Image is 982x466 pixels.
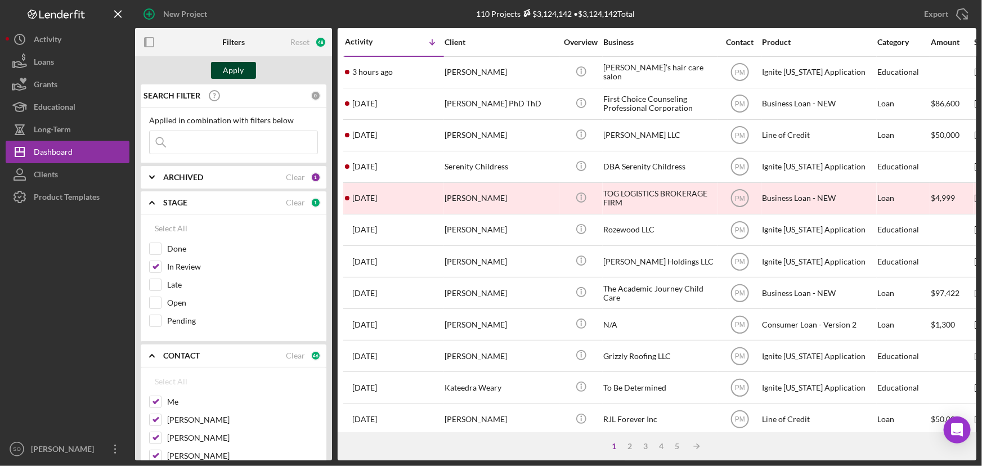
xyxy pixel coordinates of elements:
time: 2025-09-26 16:03 [352,162,377,171]
label: [PERSON_NAME] [167,414,318,425]
div: Reset [290,38,310,47]
text: PM [735,384,745,392]
button: SO[PERSON_NAME] [6,438,129,460]
div: Ignite [US_STATE] Application [762,373,875,402]
div: [PERSON_NAME] [445,310,557,339]
div: Product [762,38,875,47]
div: Overview [560,38,602,47]
div: To Be Determined [603,373,716,402]
button: Apply [211,62,256,79]
div: DBA Serenity Childress [603,152,716,182]
div: Amount [931,38,973,47]
time: 2025-09-26 23:04 [352,99,377,108]
div: 1 [311,198,321,208]
div: 0 [311,91,321,101]
div: Educational [877,373,930,402]
time: 2025-09-25 21:06 [352,257,377,266]
b: ARCHIVED [163,173,203,182]
div: Contact [719,38,761,47]
time: 2025-09-26 00:57 [352,194,377,203]
button: Long-Term [6,118,129,141]
div: Applied in combination with filters below [149,116,318,125]
time: 2025-09-25 21:23 [352,225,377,234]
div: [PERSON_NAME] [445,120,557,150]
div: Loan [877,183,930,213]
text: PM [735,195,745,203]
div: 5 [670,442,685,451]
label: Done [167,243,318,254]
text: SO [13,446,21,452]
div: Ignite [US_STATE] Application [762,215,875,245]
time: 2025-09-25 14:42 [352,415,377,424]
button: Select All [149,217,193,240]
label: In Review [167,261,318,272]
button: Export [913,3,976,25]
div: Clear [286,198,305,207]
div: [PERSON_NAME]’s hair care salon [603,57,716,87]
div: Loan [877,120,930,150]
button: New Project [135,3,218,25]
label: Me [167,396,318,407]
text: PM [735,258,745,266]
div: Kateedra Weary [445,373,557,402]
div: Loan [877,310,930,339]
text: PM [735,163,745,171]
div: Long-Term [34,118,71,144]
div: [PERSON_NAME] [28,438,101,463]
div: 2 [622,442,638,451]
div: [PERSON_NAME] [445,215,557,245]
div: Loan [877,278,930,308]
div: 4 [654,442,670,451]
div: Loan [877,405,930,434]
div: Line of Credit [762,405,875,434]
div: Activity [34,28,61,53]
div: Ignite [US_STATE] Application [762,152,875,182]
text: PM [735,100,745,108]
button: Activity [6,28,129,51]
b: SEARCH FILTER [144,91,200,100]
div: Rozewood LLC [603,215,716,245]
div: Educational [34,96,75,121]
label: Pending [167,315,318,326]
text: PM [735,416,745,424]
div: Client [445,38,557,47]
span: $86,600 [931,98,959,108]
a: Clients [6,163,129,186]
text: PM [735,352,745,360]
text: PM [735,321,745,329]
div: Educational [877,57,930,87]
div: 46 [311,351,321,361]
button: Select All [149,370,193,393]
div: Serenity Childress [445,152,557,182]
div: Consumer Loan - Version 2 [762,310,875,339]
div: [PERSON_NAME] PhD ThD [445,89,557,119]
div: [PERSON_NAME] [445,341,557,371]
div: [PERSON_NAME] [445,57,557,87]
div: Grants [34,73,57,98]
a: Educational [6,96,129,118]
a: Loans [6,51,129,73]
b: STAGE [163,198,187,207]
time: 2025-09-25 18:39 [352,320,377,329]
b: Filters [222,38,245,47]
div: 48 [315,37,326,48]
div: The Academic Journey Child Care [603,278,716,308]
button: Dashboard [6,141,129,163]
div: Clear [286,351,305,360]
div: Loan [877,89,930,119]
div: [PERSON_NAME] [445,405,557,434]
div: First Choice Counseling Professional Corporation [603,89,716,119]
time: 2025-09-26 19:16 [352,131,377,140]
div: Select All [155,217,187,240]
span: $97,422 [931,288,959,298]
label: Late [167,279,318,290]
div: TOG LOGISTICS BROKERAGE FIRM [603,183,716,213]
div: 1 [311,172,321,182]
div: Grizzly Roofing LLC [603,341,716,371]
div: Ignite [US_STATE] Application [762,247,875,276]
div: [PERSON_NAME] [445,183,557,213]
div: Educational [877,152,930,182]
button: Product Templates [6,186,129,208]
